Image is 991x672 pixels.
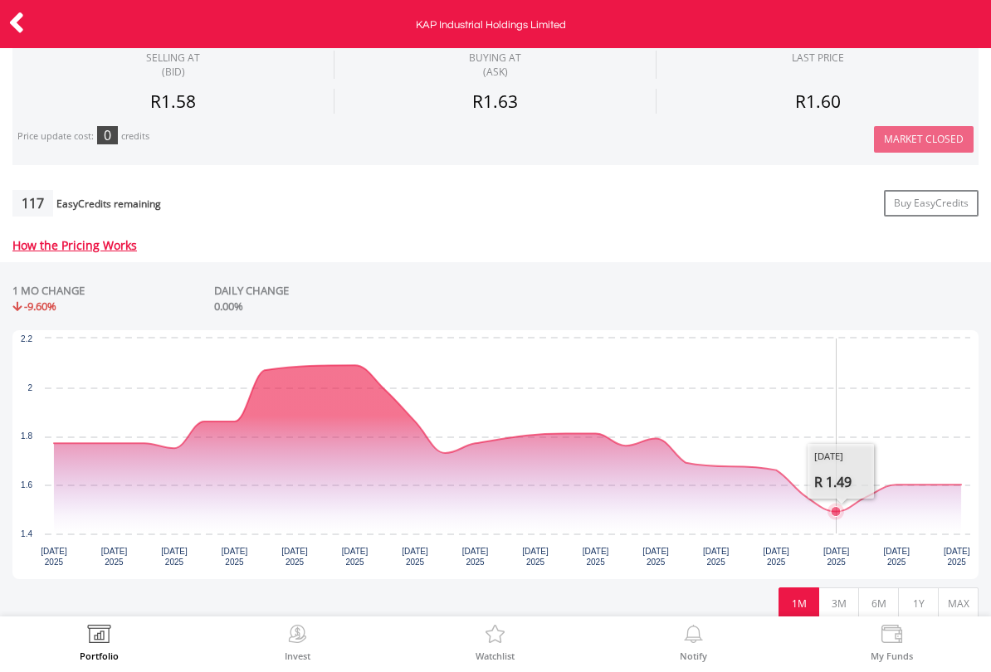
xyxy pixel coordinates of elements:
label: Watchlist [476,651,515,660]
img: View Portfolio [86,625,112,648]
span: R1.63 [472,90,518,113]
text: [DATE] 2025 [101,547,128,567]
img: View Funds [879,625,905,648]
a: Watchlist [476,625,515,660]
text: [DATE] 2025 [823,547,850,567]
img: View Notifications [681,625,706,648]
span: (BID) [146,65,200,79]
button: 1M [779,587,819,619]
div: 117 [12,190,53,217]
button: 6M [858,587,899,619]
text: [DATE] 2025 [462,547,489,567]
div: Chart. Highcharts interactive chart. [12,330,979,579]
img: Watchlist [482,625,508,648]
text: [DATE] 2025 [763,547,789,567]
text: [DATE] 2025 [642,547,669,567]
div: EasyCredits remaining [56,198,161,212]
text: [DATE] 2025 [222,547,248,567]
a: Buy EasyCredits [884,190,979,217]
text: [DATE] 2025 [883,547,910,567]
label: Notify [680,651,707,660]
span: (ASK) [469,65,521,79]
img: Invest Now [285,625,310,648]
button: 3M [818,587,859,619]
a: My Funds [871,625,913,660]
text: [DATE] 2025 [583,547,609,567]
text: [DATE] 2025 [944,547,970,567]
text: [DATE] 2025 [703,547,730,567]
div: 1 MO CHANGE [12,283,85,299]
text: [DATE] 2025 [161,547,188,567]
label: My Funds [871,651,913,660]
a: Portfolio [80,625,119,660]
div: Price update cost: [17,130,94,143]
a: Invest [285,625,310,660]
span: 0.00% [214,299,243,314]
text: 2 [27,383,32,392]
button: 1Y [898,587,939,619]
text: 2.2 [21,334,32,343]
label: Portfolio [80,651,119,660]
text: [DATE] 2025 [342,547,369,567]
path: Wednesday, 17 Sep 2025, 1.49. [831,507,841,517]
text: [DATE] 2025 [281,547,308,567]
span: BUYING AT [469,51,521,79]
button: Market Closed [874,126,974,153]
div: DAILY CHANGE [214,283,456,299]
label: Invest [285,651,310,660]
text: [DATE] 2025 [402,547,428,567]
span: -9.60% [24,299,56,314]
div: SELLING AT [146,51,200,79]
button: MAX [938,587,979,619]
text: 1.6 [21,480,32,489]
text: [DATE] 2025 [522,547,549,567]
div: credits [121,130,149,143]
a: Notify [680,625,707,660]
span: R1.60 [795,90,841,113]
text: [DATE] 2025 [41,547,67,567]
div: 0 [97,126,118,144]
a: How the Pricing Works [12,237,137,253]
text: 1.8 [21,431,32,441]
span: R1.58 [150,90,196,113]
svg: Interactive chart [12,330,979,579]
div: LAST PRICE [792,51,844,65]
text: 1.4 [21,529,32,538]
